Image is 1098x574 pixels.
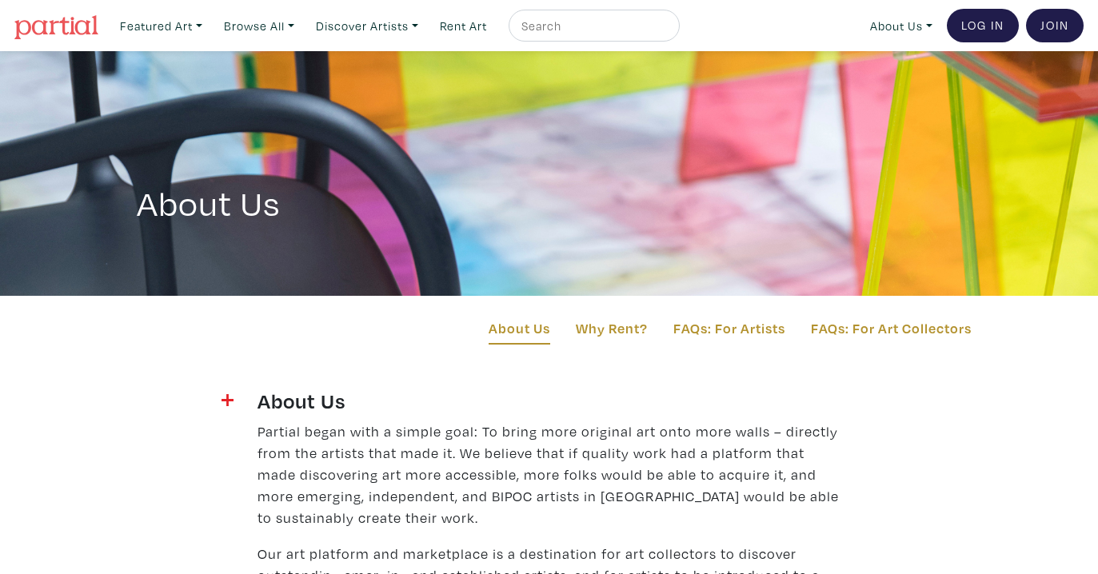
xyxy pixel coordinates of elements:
[947,9,1019,42] a: Log In
[217,10,301,42] a: Browse All
[1026,9,1084,42] a: Join
[433,10,494,42] a: Rent Art
[309,10,425,42] a: Discover Artists
[222,394,234,406] img: plus.svg
[673,317,785,339] a: FAQs: For Artists
[811,317,972,339] a: FAQs: For Art Collectors
[520,16,665,36] input: Search
[137,138,962,224] h1: About Us
[113,10,210,42] a: Featured Art
[576,317,648,339] a: Why Rent?
[863,10,940,42] a: About Us
[258,421,841,528] p: Partial began with a simple goal: To bring more original art onto more walls – directly from the ...
[258,388,841,413] h4: About Us
[489,317,550,345] a: About Us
